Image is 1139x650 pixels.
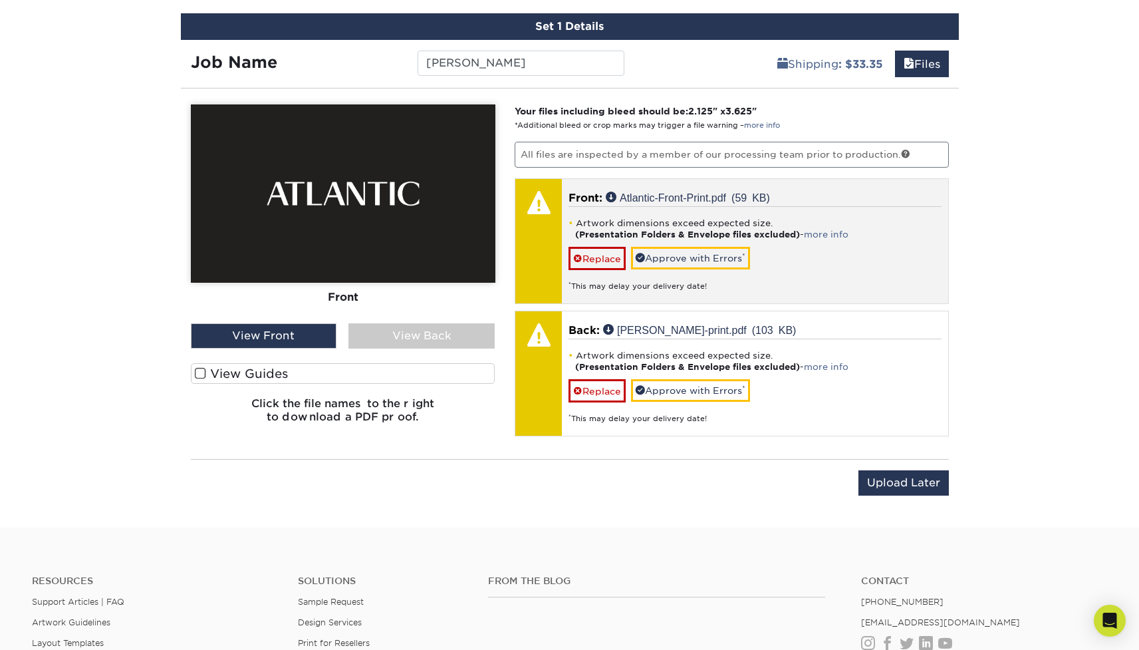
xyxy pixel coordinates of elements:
a: Design Services [298,617,362,627]
small: *Additional bleed or crop marks may trigger a file warning – [515,121,780,130]
strong: Job Name [191,53,277,72]
span: files [904,58,914,71]
a: [PHONE_NUMBER] [861,597,944,607]
a: Approve with Errors* [631,379,750,402]
div: Front [191,282,495,311]
a: Support Articles | FAQ [32,597,124,607]
a: Files [895,51,949,77]
h6: Click the file names to the right to download a PDF proof. [191,397,495,433]
strong: (Presentation Folders & Envelope files excluded) [575,230,800,240]
a: Print for Resellers [298,638,370,648]
label: View Guides [191,363,495,384]
a: more info [804,362,848,372]
a: [EMAIL_ADDRESS][DOMAIN_NAME] [861,617,1020,627]
a: Atlantic-Front-Print.pdf (59 KB) [606,192,770,202]
span: 2.125 [688,106,713,116]
iframe: Google Customer Reviews [3,609,113,645]
a: Sample Request [298,597,364,607]
a: more info [744,121,780,130]
li: Artwork dimensions exceed expected size. - [569,350,942,373]
div: This may delay your delivery date! [569,403,942,424]
strong: (Presentation Folders & Envelope files excluded) [575,362,800,372]
div: View Front [191,323,337,349]
a: Contact [861,575,1107,587]
a: Replace [569,379,626,403]
div: View Back [348,323,495,349]
strong: Your files including bleed should be: " x " [515,106,757,116]
a: Replace [569,247,626,270]
input: Enter a job name [418,51,624,76]
b: : $33.35 [838,58,883,71]
h4: Solutions [298,575,468,587]
li: Artwork dimensions exceed expected size. - [569,218,942,240]
span: shipping [777,58,788,71]
input: Upload Later [858,470,949,496]
a: [PERSON_NAME]-print.pdf (103 KB) [603,324,796,335]
div: Set 1 Details [181,13,959,40]
h4: From the Blog [488,575,824,587]
div: This may delay your delivery date! [569,270,942,292]
div: Open Intercom Messenger [1094,605,1126,637]
a: more info [804,230,848,240]
span: 3.625 [725,106,752,116]
a: Shipping: $33.35 [769,51,892,77]
span: Front: [569,192,602,204]
p: All files are inspected by a member of our processing team prior to production. [515,142,949,167]
span: Back: [569,324,600,337]
h4: Resources [32,575,278,587]
a: Approve with Errors* [631,247,750,269]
